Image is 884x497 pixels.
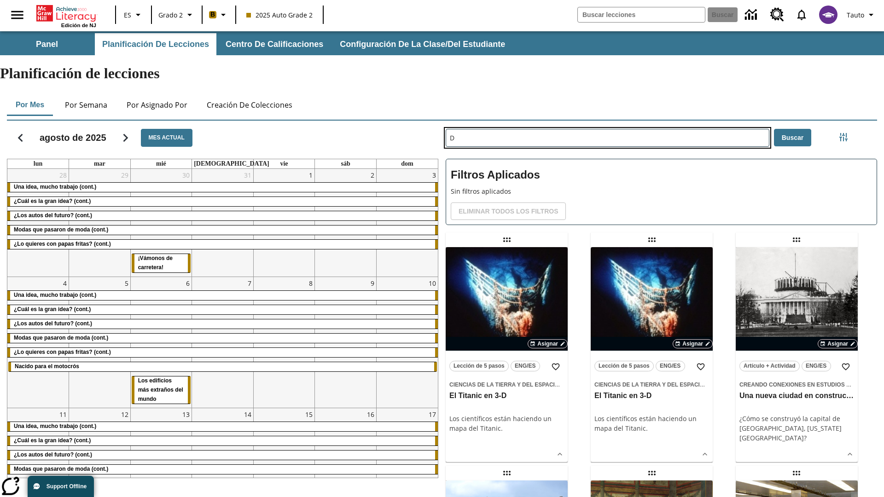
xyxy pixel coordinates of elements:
div: Los científicos están haciendo un mapa del Titanic. [449,414,564,433]
a: Centro de recursos, Se abrirá en una pestaña nueva. [765,2,790,27]
button: Regresar [9,126,32,150]
span: ¿Lo quieres con papas fritas? (cont.) [14,349,111,355]
span: 2025 Auto Grade 2 [246,10,313,20]
td: 3 de agosto de 2025 [376,169,438,277]
button: Ver más [698,447,712,461]
div: Lección arrastrable: Una nueva ciudad en construcción [789,232,804,247]
div: ¿Cuál es la gran idea? (cont.) [7,305,438,314]
span: Asignar [827,340,848,348]
div: Filtros Aplicados [446,159,877,225]
a: 17 de agosto de 2025 [427,408,438,421]
button: Seguir [114,126,137,150]
a: 29 de julio de 2025 [119,169,130,181]
span: ¡Vámonos de carretera! [138,255,173,271]
img: avatar image [819,6,837,24]
a: 30 de julio de 2025 [180,169,192,181]
div: ¿Lo quieres con papas fritas? (cont.) [7,240,438,249]
button: Grado: Grado 2, Elige un grado [155,6,199,23]
button: Por asignado por [119,94,195,116]
span: Ciencias de la Tierra y del Espacio [449,381,559,388]
td: 4 de agosto de 2025 [7,277,69,408]
h3: El Titanic en 3-D [449,391,564,401]
span: B [210,9,215,20]
h3: El Titanic en 3-D [594,391,709,401]
span: Tema: Ciencias de la Tierra y del Espacio/Diseño en ingeniería [594,379,709,389]
span: / [559,381,560,388]
a: miércoles [154,159,168,168]
span: Tema: Ciencias de la Tierra y del Espacio/Diseño en ingeniería [449,379,564,389]
button: Menú lateral de filtros [834,128,853,146]
input: Buscar campo [578,7,705,22]
span: ¿Cuál es la gran idea? (cont.) [14,437,91,444]
span: Modas que pasaron de moda (cont.) [14,466,108,472]
div: Modas que pasaron de moda (cont.) [7,334,438,343]
a: 16 de agosto de 2025 [365,408,376,421]
button: Support Offline [28,476,94,497]
button: Añadir a mis Favoritas [547,358,564,375]
button: ENG/ES [511,361,540,371]
span: ENG/ES [806,361,826,371]
div: ¿Los autos del futuro? (cont.) [7,211,438,220]
div: lesson details [446,247,568,462]
div: Portada [36,3,96,28]
div: ¿Los autos del futuro? (cont.) [7,319,438,329]
a: 15 de agosto de 2025 [303,408,314,421]
button: Boost El color de la clase es anaranjado claro. Cambiar el color de la clase. [205,6,233,23]
span: Grado 2 [158,10,183,20]
span: Los edificios más extraños del mundo [138,377,183,402]
span: Diseño en ingeniería [706,381,760,388]
button: Centro de calificaciones [218,33,331,55]
a: 12 de agosto de 2025 [119,408,130,421]
td: 7 de agosto de 2025 [192,277,254,408]
button: Escoja un nuevo avatar [814,3,843,27]
td: 31 de julio de 2025 [192,169,254,277]
span: Una idea, mucho trabajo (cont.) [14,423,96,429]
div: Lección arrastrable: El Titanic en 3-D [500,232,514,247]
a: 28 de julio de 2025 [58,169,69,181]
span: Ciencias de la Tierra y del Espacio [594,381,704,388]
span: Artículo + Actividad [744,361,796,371]
div: lesson details [736,247,858,462]
a: 1 de agosto de 2025 [307,169,314,181]
span: Modas que pasaron de moda (cont.) [14,226,108,233]
a: Notificaciones [790,3,814,27]
div: Una idea, mucho trabajo (cont.) [7,422,438,431]
button: Asignar Elegir fechas [528,339,568,348]
button: Por semana [58,94,115,116]
input: Buscar lecciones [446,129,769,146]
a: 4 de agosto de 2025 [61,277,69,289]
td: 5 de agosto de 2025 [69,277,131,408]
div: Una idea, mucho trabajo (cont.) [7,183,438,192]
button: Buscar [774,129,811,147]
div: ¿Cómo se construyó la capital de [GEOGRAPHIC_DATA], [US_STATE][GEOGRAPHIC_DATA]? [739,414,854,443]
div: Los edificios más extraños del mundo [132,376,191,404]
td: 1 de agosto de 2025 [253,169,315,277]
span: ENG/ES [660,361,680,371]
button: Creación de colecciones [199,94,300,116]
div: Lección arrastrable: ¡Una cena de muerte! [645,466,659,480]
h3: Una nueva ciudad en construcción [739,391,854,401]
a: jueves [192,159,271,168]
a: viernes [278,159,290,168]
span: ¿Lo quieres con papas fritas? (cont.) [14,241,111,247]
span: Nacido para el motocrós [15,363,79,370]
a: sábado [339,159,352,168]
h2: agosto de 2025 [40,132,106,143]
td: 10 de agosto de 2025 [376,277,438,408]
span: Edición de NJ [61,23,96,28]
button: ENG/ES [656,361,685,371]
a: lunes [32,159,44,168]
td: 30 de julio de 2025 [130,169,192,277]
span: ¿Cuál es la gran idea? (cont.) [14,198,91,204]
td: 9 de agosto de 2025 [315,277,377,408]
span: / [704,381,705,388]
div: Modas que pasaron de moda (cont.) [7,225,438,235]
a: 7 de agosto de 2025 [246,277,253,289]
div: ¿Lo quieres con papas fritas? (cont.) [7,348,438,357]
div: Modas que pasaron de moda (cont.) [7,465,438,474]
span: ¿Cuál es la gran idea? (cont.) [14,306,91,312]
span: Una idea, mucho trabajo (cont.) [14,292,96,298]
a: 9 de agosto de 2025 [369,277,376,289]
div: Lección arrastrable: Perros trabajadores [500,466,514,480]
span: ENG/ES [515,361,535,371]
